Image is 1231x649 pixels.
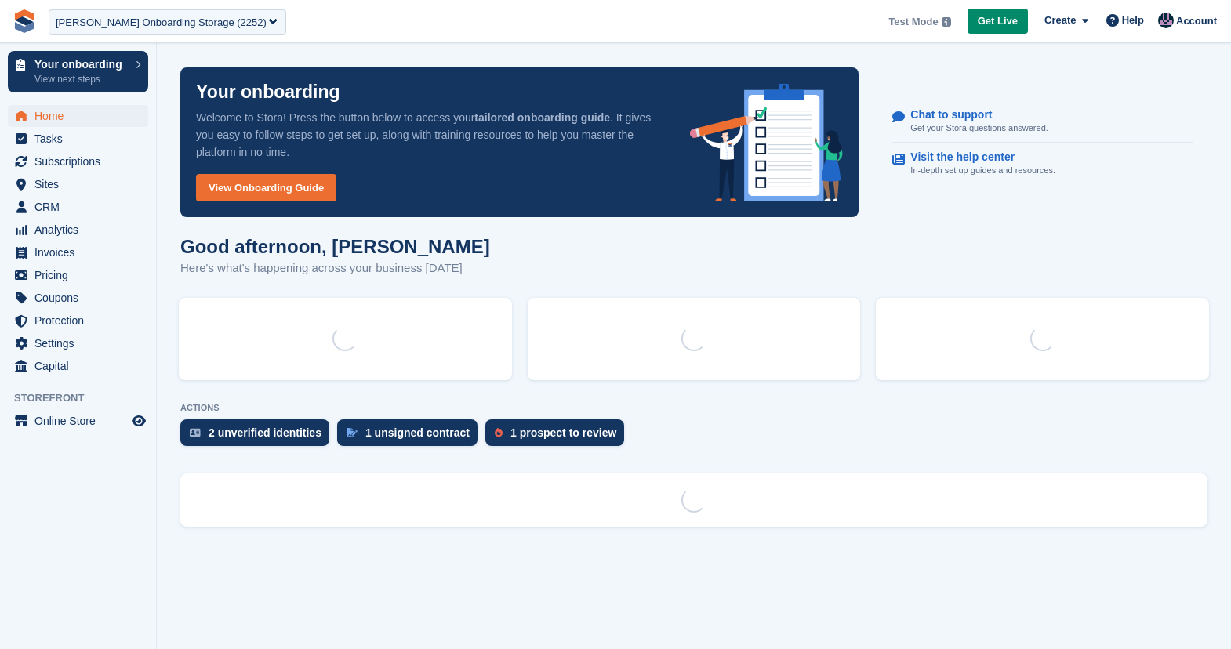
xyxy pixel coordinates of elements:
p: Get your Stora questions answered. [910,121,1048,135]
h1: Good afternoon, [PERSON_NAME] [180,236,490,257]
span: Create [1044,13,1076,28]
span: Subscriptions [34,150,129,172]
a: View Onboarding Guide [196,174,336,201]
a: menu [8,287,148,309]
span: Tasks [34,128,129,150]
a: Your onboarding View next steps [8,51,148,92]
img: verify_identity-adf6edd0f0f0b5bbfe63781bf79b02c33cf7c696d77639b501bdc392416b5a36.svg [190,428,201,437]
p: View next steps [34,72,128,86]
a: menu [8,264,148,286]
a: menu [8,150,148,172]
a: Chat to support Get your Stora questions answered. [892,100,1193,143]
img: icon-info-grey-7440780725fd019a000dd9b08b2336e03edf1995a4989e88bcd33f0948082b44.svg [942,17,951,27]
span: Get Live [978,13,1018,29]
a: menu [8,128,148,150]
p: In-depth set up guides and resources. [910,164,1055,177]
a: menu [8,310,148,332]
img: Oliver Bruce [1158,13,1174,28]
span: Settings [34,332,129,354]
span: Invoices [34,241,129,263]
a: menu [8,355,148,377]
span: Account [1176,13,1217,29]
a: Visit the help center In-depth set up guides and resources. [892,143,1193,185]
span: Test Mode [888,14,938,30]
span: Online Store [34,410,129,432]
img: stora-icon-8386f47178a22dfd0bd8f6a31ec36ba5ce8667c1dd55bd0f319d3a0aa187defe.svg [13,9,36,33]
p: Your onboarding [34,59,128,70]
a: 2 unverified identities [180,419,337,454]
span: Analytics [34,219,129,241]
p: ACTIONS [180,403,1207,413]
a: menu [8,196,148,218]
img: prospect-51fa495bee0391a8d652442698ab0144808aea92771e9ea1ae160a38d050c398.svg [495,428,503,437]
p: Welcome to Stora! Press the button below to access your . It gives you easy to follow steps to ge... [196,109,665,161]
span: Coupons [34,287,129,309]
div: 1 prospect to review [510,426,616,439]
a: 1 prospect to review [485,419,632,454]
strong: tailored onboarding guide [474,111,610,124]
a: menu [8,410,148,432]
div: [PERSON_NAME] Onboarding Storage (2252) [56,15,267,31]
a: 1 unsigned contract [337,419,485,454]
div: 1 unsigned contract [365,426,470,439]
p: Your onboarding [196,83,340,101]
a: menu [8,105,148,127]
span: Capital [34,355,129,377]
a: menu [8,332,148,354]
span: Help [1122,13,1144,28]
img: contract_signature_icon-13c848040528278c33f63329250d36e43548de30e8caae1d1a13099fd9432cc5.svg [347,428,358,437]
a: menu [8,241,148,263]
a: Get Live [968,9,1028,34]
span: Sites [34,173,129,195]
a: menu [8,173,148,195]
span: Protection [34,310,129,332]
p: Chat to support [910,108,1035,121]
a: Preview store [129,412,148,430]
span: Storefront [14,390,156,406]
span: Home [34,105,129,127]
span: Pricing [34,264,129,286]
span: CRM [34,196,129,218]
img: onboarding-info-6c161a55d2c0e0a8cae90662b2fe09162a5109e8cc188191df67fb4f79e88e88.svg [690,84,844,201]
a: menu [8,219,148,241]
p: Visit the help center [910,150,1043,164]
div: 2 unverified identities [209,426,321,439]
p: Here's what's happening across your business [DATE] [180,259,490,277]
